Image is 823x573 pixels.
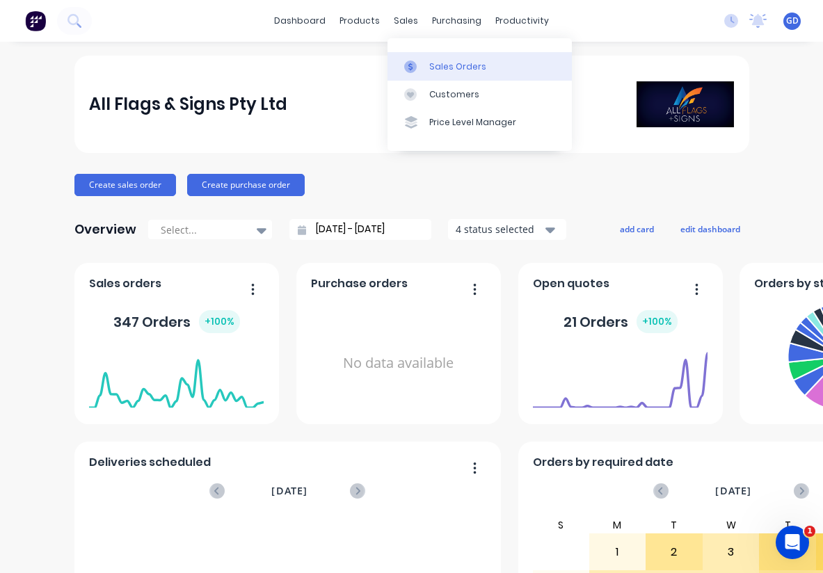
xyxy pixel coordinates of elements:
[804,526,815,537] span: 1
[429,116,516,129] div: Price Level Manager
[425,10,488,31] div: purchasing
[113,310,240,333] div: 347 Orders
[187,174,305,196] button: Create purchase order
[429,60,486,73] div: Sales Orders
[448,219,566,240] button: 4 status selected
[590,535,646,570] div: 1
[387,108,572,136] a: Price Level Manager
[564,310,678,333] div: 21 Orders
[333,10,387,31] div: products
[611,220,663,238] button: add card
[637,310,678,333] div: + 100 %
[429,88,479,101] div: Customers
[759,517,816,533] div: T
[74,174,176,196] button: Create sales order
[786,15,799,27] span: GD
[703,535,759,570] div: 3
[637,81,734,127] img: All Flags & Signs Pty Ltd
[456,222,543,236] div: 4 status selected
[387,81,572,108] a: Customers
[715,483,751,499] span: [DATE]
[74,216,136,243] div: Overview
[703,517,760,533] div: W
[776,526,809,559] iframe: Intercom live chat
[533,275,609,292] span: Open quotes
[589,517,646,533] div: M
[89,90,287,118] div: All Flags & Signs Pty Ltd
[199,310,240,333] div: + 100 %
[646,535,702,570] div: 2
[271,483,307,499] span: [DATE]
[760,535,815,570] div: 4
[532,517,589,533] div: S
[267,10,333,31] a: dashboard
[311,298,486,429] div: No data available
[671,220,749,238] button: edit dashboard
[387,10,425,31] div: sales
[311,275,408,292] span: Purchase orders
[646,517,703,533] div: T
[488,10,556,31] div: productivity
[387,52,572,80] a: Sales Orders
[25,10,46,31] img: Factory
[89,275,161,292] span: Sales orders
